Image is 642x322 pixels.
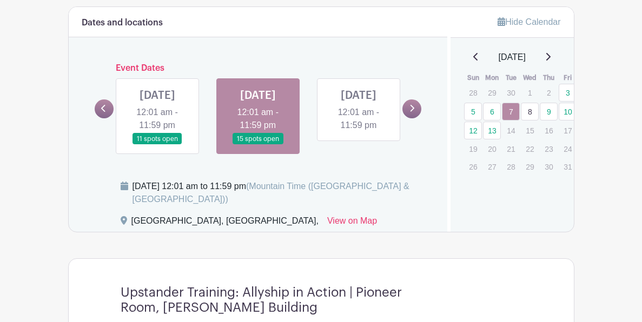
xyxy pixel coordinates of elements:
[521,103,539,120] a: 8
[540,122,558,139] p: 16
[502,122,520,139] p: 14
[464,103,482,120] a: 5
[499,51,526,64] span: [DATE]
[498,17,560,26] a: Hide Calendar
[559,140,577,157] p: 24
[559,122,577,139] p: 17
[521,158,539,175] p: 29
[133,180,435,206] div: [DATE] 12:01 am to 11:59 pm
[133,182,409,204] span: (Mountain Time ([GEOGRAPHIC_DATA] & [GEOGRAPHIC_DATA]))
[521,84,539,101] p: 1
[558,72,577,83] th: Fri
[483,140,501,157] p: 20
[502,103,520,120] a: 7
[502,140,520,157] p: 21
[540,103,558,120] a: 9
[521,140,539,157] p: 22
[539,72,558,83] th: Thu
[502,84,520,101] p: 30
[464,84,482,101] p: 28
[502,158,520,175] p: 28
[483,122,501,139] a: 13
[82,18,163,28] h6: Dates and locations
[464,72,482,83] th: Sun
[540,158,558,175] p: 30
[121,285,418,316] h4: Upstander Training: Allyship in Action | Pioneer Room, [PERSON_NAME] Building
[131,214,319,232] div: [GEOGRAPHIC_DATA], [GEOGRAPHIC_DATA],
[483,158,501,175] p: 27
[540,140,558,157] p: 23
[559,158,577,175] p: 31
[483,84,501,101] p: 29
[464,122,482,139] a: 12
[114,63,403,73] h6: Event Dates
[327,214,377,232] a: View on Map
[540,84,558,101] p: 2
[521,122,539,139] p: 15
[464,158,482,175] p: 26
[559,84,577,102] a: 3
[559,103,577,120] a: 10
[464,140,482,157] p: 19
[483,103,501,120] a: 6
